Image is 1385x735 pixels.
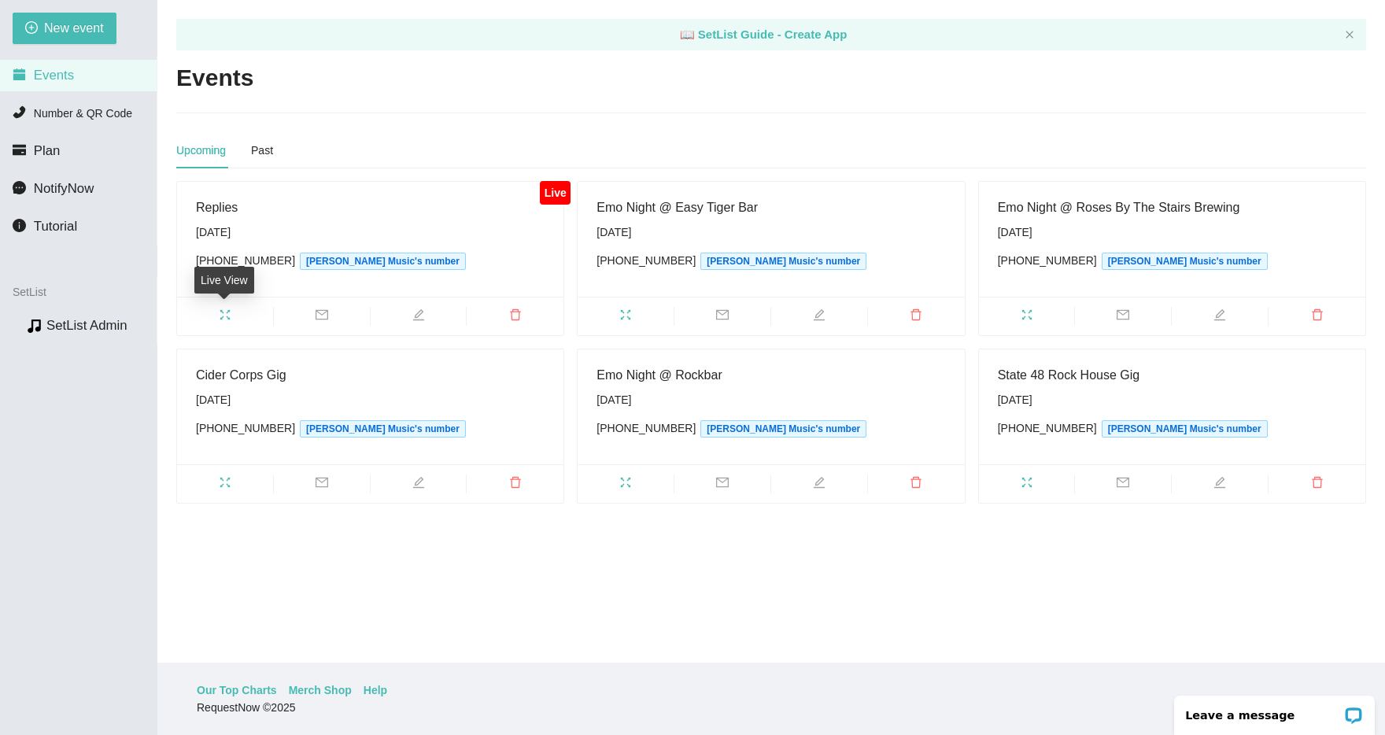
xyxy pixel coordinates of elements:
button: plus-circleNew event [13,13,116,44]
div: [PHONE_NUMBER] [196,252,545,270]
span: info-circle [13,219,26,232]
a: Our Top Charts [197,681,277,699]
span: mail [1075,308,1171,326]
span: Number & QR Code [34,107,132,120]
button: close [1345,30,1354,40]
div: Cider Corps Gig [196,365,545,385]
span: edit [1172,308,1268,326]
span: fullscreen [979,308,1075,326]
span: [PERSON_NAME] Music's number [300,253,466,270]
span: [PERSON_NAME] Music's number [1102,420,1268,438]
iframe: LiveChat chat widget [1164,685,1385,735]
div: Emo Night @ Easy Tiger Bar [596,198,945,217]
div: Emo Night @ Rockbar [596,365,945,385]
span: delete [1269,308,1365,326]
span: delete [467,476,563,493]
span: fullscreen [979,476,1075,493]
span: Tutorial [34,219,77,234]
div: [DATE] [196,223,545,241]
span: plus-circle [25,21,38,36]
span: [PERSON_NAME] Music's number [300,420,466,438]
span: mail [274,308,370,326]
span: edit [771,476,867,493]
a: laptop SetList Guide - Create App [680,28,848,41]
div: Live View [194,267,254,294]
span: delete [868,476,965,493]
span: edit [371,308,467,326]
div: [PHONE_NUMBER] [596,419,945,438]
div: [DATE] [196,391,545,408]
div: RequestNow © 2025 [197,699,1342,716]
a: Merch Shop [289,681,352,699]
span: delete [868,308,965,326]
span: [PERSON_NAME] Music's number [700,420,866,438]
span: Events [34,68,74,83]
div: Emo Night @ Roses By The Stairs Brewing [998,198,1346,217]
span: fullscreen [177,308,273,326]
span: New event [44,18,104,38]
span: edit [371,476,467,493]
div: [PHONE_NUMBER] [998,252,1346,270]
span: phone [13,105,26,119]
span: fullscreen [578,308,674,326]
span: mail [674,476,770,493]
span: delete [467,308,563,326]
a: SetList Admin [46,318,127,333]
span: mail [674,308,770,326]
span: close [1345,30,1354,39]
span: laptop [680,28,695,41]
span: mail [1075,476,1171,493]
div: [DATE] [596,223,945,241]
div: Live [540,181,571,205]
span: delete [1269,476,1365,493]
span: Plan [34,143,61,158]
div: [DATE] [998,223,1346,241]
h2: Events [176,62,253,94]
span: [PERSON_NAME] Music's number [700,253,866,270]
span: credit-card [13,143,26,157]
div: [DATE] [596,391,945,408]
span: message [13,181,26,194]
div: Upcoming [176,142,226,159]
div: [PHONE_NUMBER] [998,419,1346,438]
span: NotifyNow [34,181,94,196]
div: [PHONE_NUMBER] [596,252,945,270]
div: [DATE] [998,391,1346,408]
span: edit [771,308,867,326]
span: calendar [13,68,26,81]
a: Help [364,681,387,699]
span: fullscreen [578,476,674,493]
div: State 48 Rock House Gig [998,365,1346,385]
span: [PERSON_NAME] Music's number [1102,253,1268,270]
div: [PHONE_NUMBER] [196,419,545,438]
span: mail [274,476,370,493]
div: Replies [196,198,545,217]
span: edit [1172,476,1268,493]
span: fullscreen [177,476,273,493]
div: Past [251,142,273,159]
